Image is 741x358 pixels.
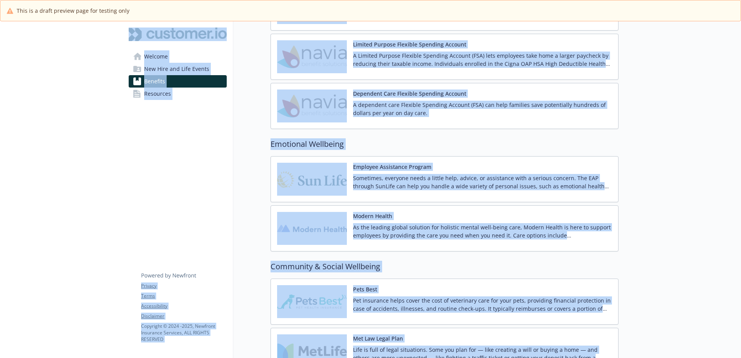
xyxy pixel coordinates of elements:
img: Pets Best Insurance Services carrier logo [277,285,347,318]
button: Employee Assistance Program [353,163,431,171]
p: Pet insurance helps cover the cost of veterinary care for your pets, providing financial protecti... [353,296,612,313]
p: A dependent care Flexible Spending Account (FSA) can help families save potentially hundreds of d... [353,101,612,117]
img: Sun Life Financial carrier logo [277,163,347,196]
p: Sometimes, everyone needs a little help, advice, or assistance with a serious concern. The EAP th... [353,174,612,190]
p: Copyright © 2024 - 2025 , Newfront Insurance Services, ALL RIGHTS RESERVED [141,323,226,343]
p: As the leading global solution for holistic mental well-being care, Modern Health is here to supp... [353,223,612,239]
a: Accessibility [141,303,226,310]
p: A Limited Purpose Flexible Spending Account (FSA) lets employees take home a larger paycheck by r... [353,52,612,68]
button: Met Law Legal Plan [353,334,403,343]
a: Resources [129,88,227,100]
span: This is a draft preview page for testing only [17,7,129,15]
a: Welcome [129,50,227,63]
a: Terms [141,293,226,299]
img: Navia Benefit Solutions carrier logo [277,40,347,73]
span: New Hire and Life Events [144,63,209,75]
span: Welcome [144,50,168,63]
h2: Emotional Wellbeing [271,138,619,150]
a: Benefits [129,75,227,88]
a: Privacy [141,282,226,289]
img: Navia Benefit Solutions carrier logo [277,89,347,122]
button: Modern Health [353,212,392,220]
button: Dependent Care Flexible Spending Account [353,89,466,98]
h2: Community & Social Wellbeing [271,261,619,272]
span: Resources [144,88,171,100]
span: Benefits [144,75,165,88]
a: Disclaimer [141,313,226,320]
img: Modern Health carrier logo [277,212,347,245]
button: Pets Best [353,285,377,293]
a: New Hire and Life Events [129,63,227,75]
button: Limited Purpose Flexible Spending Account [353,40,466,48]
